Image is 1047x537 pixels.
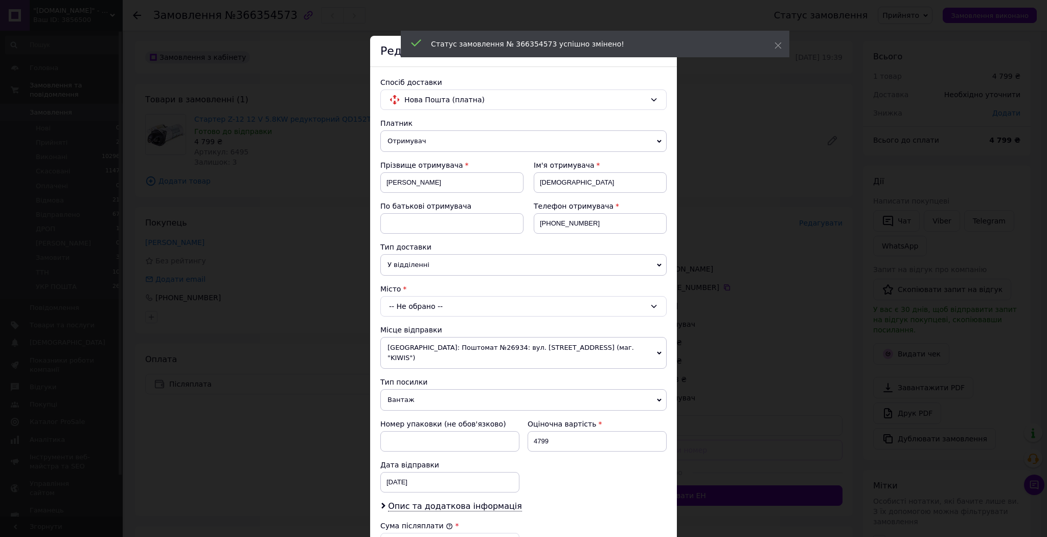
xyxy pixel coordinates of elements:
span: Вантаж [380,389,667,411]
span: Тип посилки [380,378,427,386]
span: Ім'я отримувача [534,161,595,169]
div: -- Не обрано -- [380,296,667,317]
span: Опис та додаткова інформація [388,501,522,511]
span: [GEOGRAPHIC_DATA]: Поштомат №26934: вул. [STREET_ADDRESS] (маг. "KIWIS") [380,337,667,369]
div: Місто [380,284,667,294]
span: По батькові отримувача [380,202,471,210]
span: У відділенні [380,254,667,276]
span: Місце відправки [380,326,442,334]
span: Платник [380,119,413,127]
div: Номер упаковки (не обов'язково) [380,419,519,429]
div: Спосіб доставки [380,77,667,87]
div: Редагування доставки [370,36,677,67]
div: Дата відправки [380,460,519,470]
span: Прізвище отримувача [380,161,463,169]
span: Нова Пошта (платна) [404,94,646,105]
label: Сума післяплати [380,522,453,530]
input: +380 [534,213,667,234]
span: Телефон отримувача [534,202,613,210]
span: Тип доставки [380,243,431,251]
div: Оціночна вартість [528,419,667,429]
div: Статус замовлення № 366354573 успішно змінено! [431,39,749,49]
span: Отримувач [380,130,667,152]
